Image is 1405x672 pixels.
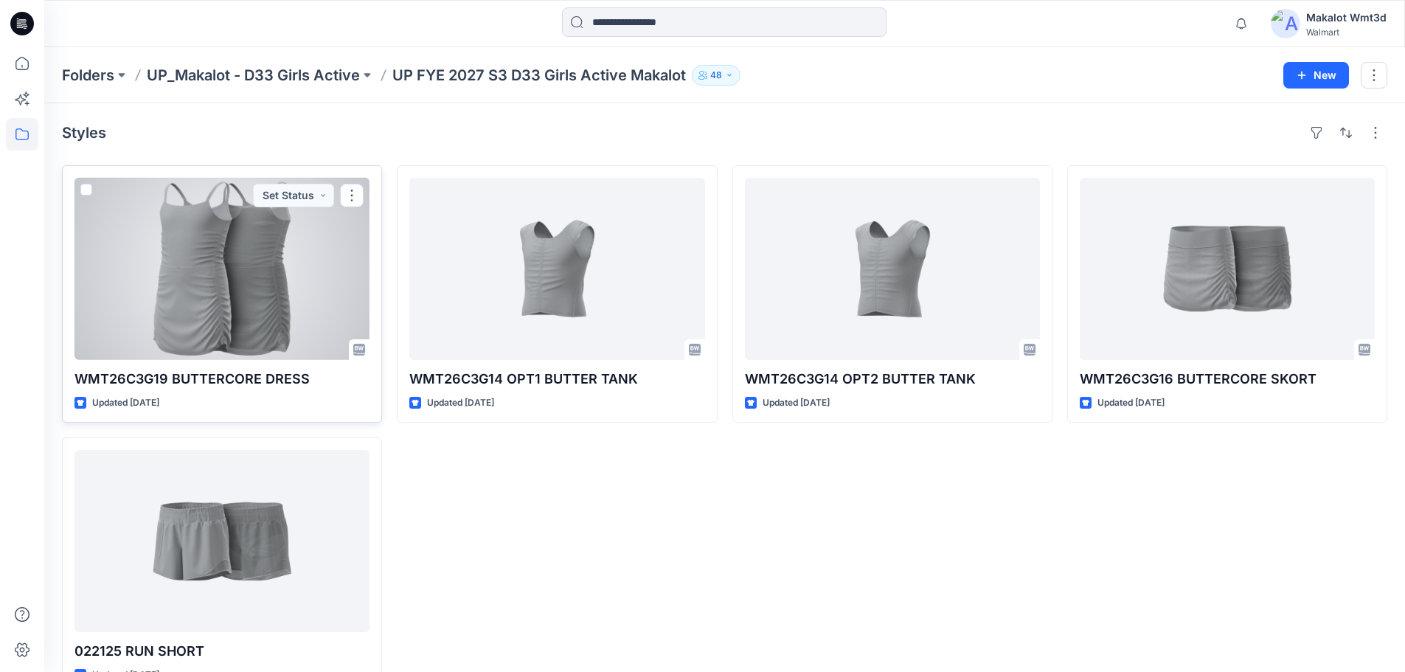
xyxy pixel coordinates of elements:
[62,124,106,142] h4: Styles
[763,395,830,411] p: Updated [DATE]
[1097,395,1165,411] p: Updated [DATE]
[427,395,494,411] p: Updated [DATE]
[74,641,370,662] p: 022125 RUN SHORT
[74,369,370,389] p: WMT26C3G19 BUTTERCORE DRESS
[692,65,740,86] button: 48
[1080,178,1375,360] a: WMT26C3G16 BUTTERCORE SKORT
[1271,9,1300,38] img: avatar
[1306,27,1387,38] div: Walmart
[1080,369,1375,389] p: WMT26C3G16 BUTTERCORE SKORT
[1283,62,1349,89] button: New
[745,369,1040,389] p: WMT26C3G14 OPT2 BUTTER TANK
[74,450,370,632] a: 022125 RUN SHORT
[392,65,686,86] p: UP FYE 2027 S3 D33 Girls Active Makalot
[62,65,114,86] a: Folders
[409,178,704,360] a: WMT26C3G14 OPT1 BUTTER TANK
[1306,9,1387,27] div: Makalot Wmt3d
[409,369,704,389] p: WMT26C3G14 OPT1 BUTTER TANK
[745,178,1040,360] a: WMT26C3G14 OPT2 BUTTER TANK
[92,395,159,411] p: Updated [DATE]
[147,65,360,86] a: UP_Makalot - D33 Girls Active
[710,67,722,83] p: 48
[74,178,370,360] a: WMT26C3G19 BUTTERCORE DRESS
